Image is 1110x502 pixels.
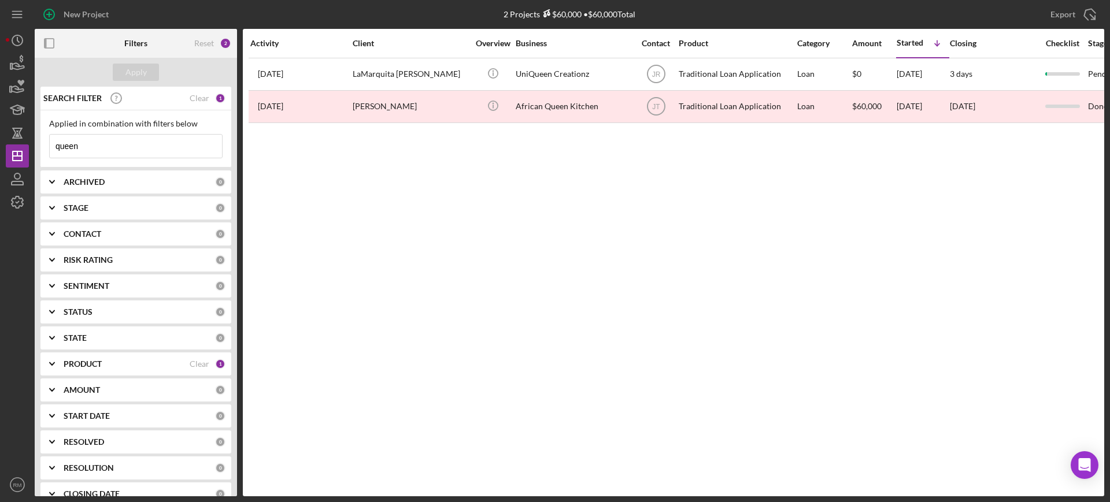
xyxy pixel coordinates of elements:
[124,39,147,48] b: Filters
[679,39,794,48] div: Product
[516,39,631,48] div: Business
[215,359,225,369] div: 1
[215,437,225,447] div: 0
[6,473,29,496] button: RM
[950,69,972,79] time: 3 days
[13,482,22,488] text: RM
[258,102,283,111] time: 2024-03-22 22:43
[258,69,283,79] time: 2025-08-12 21:00
[250,39,351,48] div: Activity
[540,9,582,19] div: $60,000
[215,385,225,395] div: 0
[852,69,861,79] span: $0
[64,203,88,213] b: STAGE
[215,177,225,187] div: 0
[215,333,225,343] div: 0
[852,39,896,48] div: Amount
[64,307,92,317] b: STATUS
[64,177,105,187] b: ARCHIVED
[1038,39,1087,48] div: Checklist
[950,39,1037,48] div: Closing
[215,203,225,213] div: 0
[194,39,214,48] div: Reset
[215,281,225,291] div: 0
[215,463,225,473] div: 0
[516,59,631,90] div: UniQueen Creationz
[215,489,225,499] div: 0
[64,385,100,395] b: AMOUNT
[516,91,631,122] div: African Queen Kitchen
[679,91,794,122] div: Traditional Loan Application
[897,59,949,90] div: [DATE]
[64,333,87,343] b: STATE
[471,39,515,48] div: Overview
[679,59,794,90] div: Traditional Loan Application
[353,91,468,122] div: [PERSON_NAME]
[504,9,635,19] div: 2 Projects • $60,000 Total
[190,94,209,103] div: Clear
[215,411,225,421] div: 0
[64,281,109,291] b: SENTIMENT
[64,489,120,499] b: CLOSING DATE
[220,38,231,49] div: 2
[897,91,949,122] div: [DATE]
[49,119,223,128] div: Applied in combination with filters below
[215,307,225,317] div: 0
[64,229,101,239] b: CONTACT
[353,59,468,90] div: LaMarquita [PERSON_NAME]
[190,359,209,369] div: Clear
[215,229,225,239] div: 0
[852,91,896,122] div: $60,000
[634,39,678,48] div: Contact
[797,91,851,122] div: Loan
[797,39,851,48] div: Category
[215,255,225,265] div: 0
[64,437,104,447] b: RESOLVED
[35,3,120,26] button: New Project
[897,38,923,47] div: Started
[797,59,851,90] div: Loan
[64,255,113,265] b: RISK RATING
[652,103,660,111] text: JT
[215,93,225,103] div: 1
[43,94,102,103] b: SEARCH FILTER
[125,64,147,81] div: Apply
[1039,3,1104,26] button: Export
[950,101,975,111] time: [DATE]
[353,39,468,48] div: Client
[1071,451,1098,479] div: Open Intercom Messenger
[1050,3,1075,26] div: Export
[64,411,110,421] b: START DATE
[652,70,660,79] text: JR
[113,64,159,81] button: Apply
[64,359,102,369] b: PRODUCT
[64,3,109,26] div: New Project
[64,463,114,473] b: RESOLUTION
